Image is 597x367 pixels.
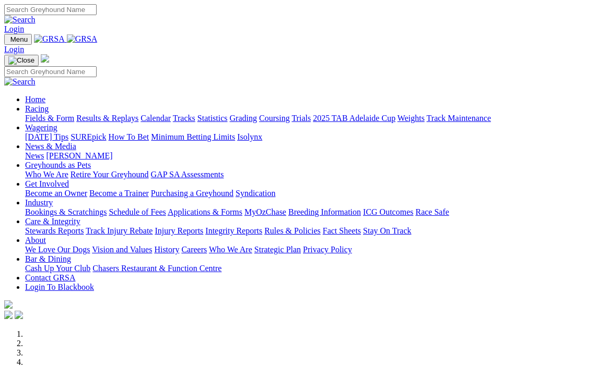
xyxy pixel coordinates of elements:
[71,170,149,179] a: Retire Your Greyhound
[25,104,49,113] a: Racing
[237,132,262,141] a: Isolynx
[25,95,45,104] a: Home
[4,55,39,66] button: Toggle navigation
[151,170,224,179] a: GAP SA Assessments
[25,236,46,244] a: About
[230,114,257,123] a: Grading
[323,226,361,235] a: Fact Sheets
[397,114,425,123] a: Weights
[205,226,262,235] a: Integrity Reports
[291,114,311,123] a: Trials
[4,66,97,77] input: Search
[4,4,97,15] input: Search
[41,54,49,63] img: logo-grsa-white.png
[71,132,106,141] a: SUREpick
[92,264,221,273] a: Chasers Restaurant & Function Centre
[8,56,34,65] img: Close
[25,151,593,161] div: News & Media
[25,254,71,263] a: Bar & Dining
[25,198,53,207] a: Industry
[25,179,69,188] a: Get Involved
[209,245,252,254] a: Who We Are
[25,142,76,151] a: News & Media
[244,207,286,216] a: MyOzChase
[25,132,593,142] div: Wagering
[89,189,149,198] a: Become a Trainer
[181,245,207,254] a: Careers
[25,170,68,179] a: Who We Are
[168,207,242,216] a: Applications & Forms
[427,114,491,123] a: Track Maintenance
[4,45,24,54] a: Login
[92,245,152,254] a: Vision and Values
[303,245,352,254] a: Privacy Policy
[25,245,90,254] a: We Love Our Dogs
[25,283,94,291] a: Login To Blackbook
[415,207,449,216] a: Race Safe
[25,123,57,132] a: Wagering
[141,114,171,123] a: Calendar
[25,132,68,141] a: [DATE] Tips
[254,245,301,254] a: Strategic Plan
[4,311,13,319] img: facebook.svg
[264,226,321,235] a: Rules & Policies
[25,273,75,282] a: Contact GRSA
[109,132,149,141] a: How To Bet
[4,15,36,25] img: Search
[259,114,290,123] a: Coursing
[155,226,203,235] a: Injury Reports
[25,114,74,123] a: Fields & Form
[363,226,411,235] a: Stay On Track
[154,245,179,254] a: History
[15,311,23,319] img: twitter.svg
[46,151,112,160] a: [PERSON_NAME]
[109,207,166,216] a: Schedule of Fees
[236,189,275,198] a: Syndication
[25,189,87,198] a: Become an Owner
[25,207,107,216] a: Bookings & Scratchings
[34,34,65,44] img: GRSA
[197,114,228,123] a: Statistics
[4,77,36,87] img: Search
[4,34,32,45] button: Toggle navigation
[25,245,593,254] div: About
[173,114,195,123] a: Tracks
[151,189,233,198] a: Purchasing a Greyhound
[4,25,24,33] a: Login
[86,226,153,235] a: Track Injury Rebate
[25,264,90,273] a: Cash Up Your Club
[25,170,593,179] div: Greyhounds as Pets
[25,161,91,169] a: Greyhounds as Pets
[288,207,361,216] a: Breeding Information
[4,300,13,309] img: logo-grsa-white.png
[76,114,138,123] a: Results & Replays
[10,35,28,43] span: Menu
[25,217,80,226] a: Care & Integrity
[25,207,593,217] div: Industry
[151,132,235,141] a: Minimum Betting Limits
[25,189,593,198] div: Get Involved
[25,226,593,236] div: Care & Integrity
[25,264,593,273] div: Bar & Dining
[313,114,395,123] a: 2025 TAB Adelaide Cup
[67,34,98,44] img: GRSA
[25,114,593,123] div: Racing
[25,151,44,160] a: News
[25,226,84,235] a: Stewards Reports
[363,207,413,216] a: ICG Outcomes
